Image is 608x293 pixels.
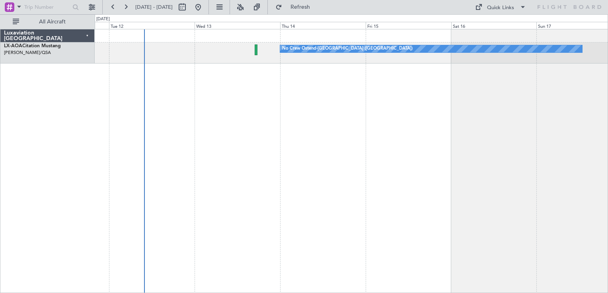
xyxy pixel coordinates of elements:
div: Fri 15 [366,22,451,29]
button: Quick Links [471,1,530,13]
div: No Crew Ostend-[GEOGRAPHIC_DATA] ([GEOGRAPHIC_DATA]) [282,43,413,55]
span: [DATE] - [DATE] [135,4,173,11]
button: All Aircraft [9,15,86,28]
div: Thu 14 [280,22,366,29]
button: Refresh [272,1,320,13]
div: [DATE] [96,16,110,23]
a: LX-AOACitation Mustang [4,44,61,48]
div: Quick Links [487,4,514,12]
span: Refresh [284,4,317,10]
span: All Aircraft [21,19,84,25]
a: [PERSON_NAME]/QSA [4,50,51,56]
input: Trip Number [24,1,70,13]
div: Tue 12 [109,22,195,29]
div: Wed 13 [195,22,280,29]
span: LX-AOA [4,44,22,48]
div: Sat 16 [451,22,537,29]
